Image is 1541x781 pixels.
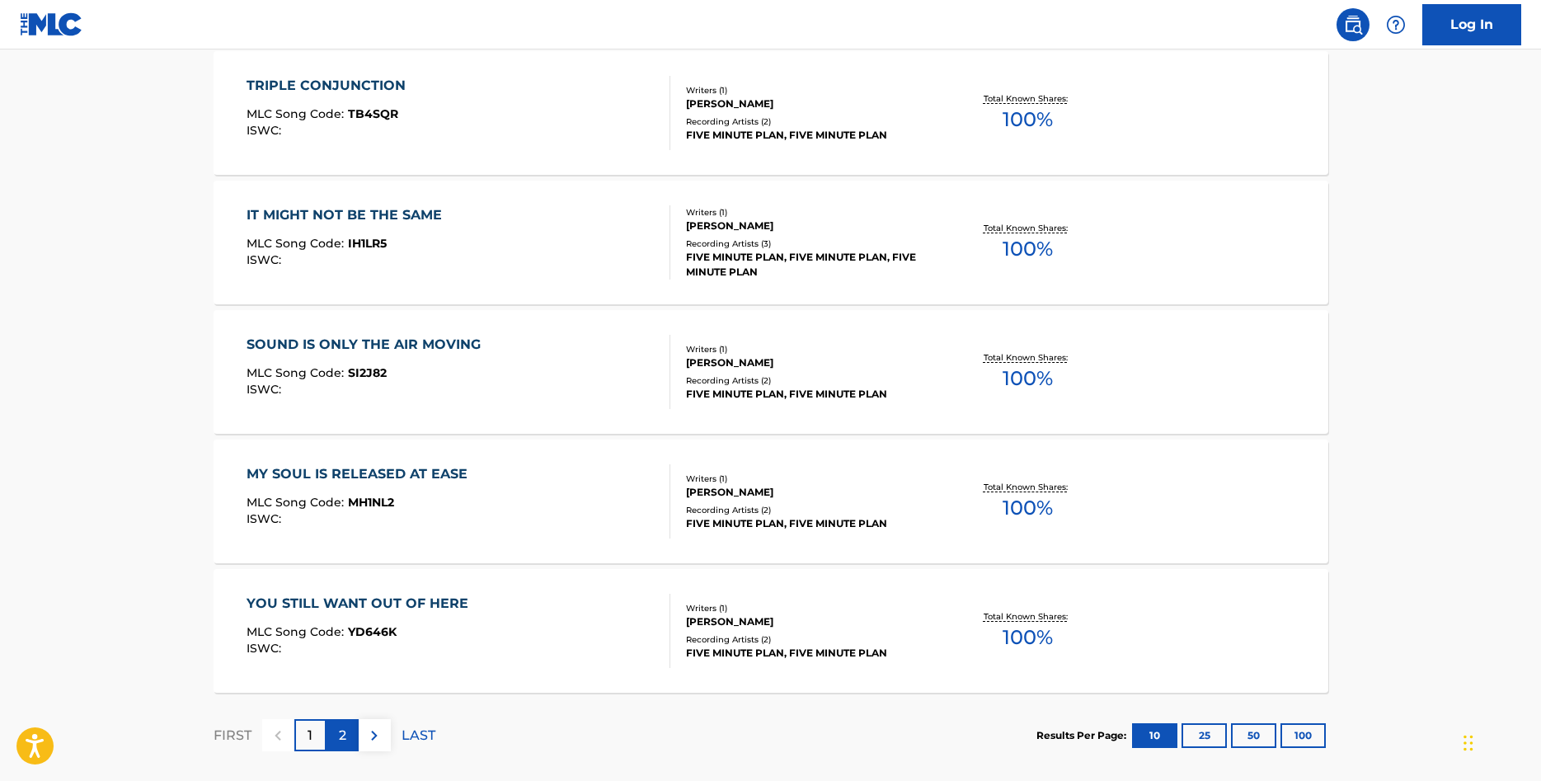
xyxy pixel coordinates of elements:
a: Public Search [1337,8,1370,41]
div: FIVE MINUTE PLAN, FIVE MINUTE PLAN [686,387,935,402]
span: MLC Song Code : [247,236,348,251]
button: 25 [1182,723,1227,748]
p: Total Known Shares: [984,351,1072,364]
span: SI2J82 [348,365,387,380]
div: YOU STILL WANT OUT OF HERE [247,594,477,614]
span: 100 % [1003,364,1053,393]
p: LAST [402,726,435,746]
div: Drag [1463,718,1473,768]
span: IH1LR5 [348,236,387,251]
span: 100 % [1003,234,1053,264]
div: FIVE MINUTE PLAN, FIVE MINUTE PLAN [686,646,935,661]
span: MLC Song Code : [247,495,348,510]
div: FIVE MINUTE PLAN, FIVE MINUTE PLAN [686,516,935,531]
div: SOUND IS ONLY THE AIR MOVING [247,335,489,355]
a: SOUND IS ONLY THE AIR MOVINGMLC Song Code:SI2J82ISWC:Writers (1)[PERSON_NAME]Recording Artists (2... [214,310,1328,434]
p: FIRST [214,726,251,746]
div: Recording Artists ( 2 ) [686,374,935,387]
p: 1 [308,726,312,746]
div: Recording Artists ( 2 ) [686,115,935,128]
span: ISWC : [247,252,285,267]
span: TB4SQR [348,106,398,121]
div: [PERSON_NAME] [686,96,935,111]
p: Results Per Page: [1036,728,1130,743]
div: Writers ( 1 ) [686,84,935,96]
div: [PERSON_NAME] [686,485,935,500]
a: TRIPLE CONJUNCTIONMLC Song Code:TB4SQRISWC:Writers (1)[PERSON_NAME]Recording Artists (2)FIVE MINU... [214,51,1328,175]
img: search [1343,15,1363,35]
button: 50 [1231,723,1276,748]
a: YOU STILL WANT OUT OF HEREMLC Song Code:YD646KISWC:Writers (1)[PERSON_NAME]Recording Artists (2)F... [214,569,1328,693]
span: 100 % [1003,623,1053,652]
p: Total Known Shares: [984,222,1072,234]
img: help [1386,15,1406,35]
div: IT MIGHT NOT BE THE SAME [247,205,450,225]
div: FIVE MINUTE PLAN, FIVE MINUTE PLAN, FIVE MINUTE PLAN [686,250,935,280]
img: right [364,726,384,746]
span: ISWC : [247,511,285,526]
p: Total Known Shares: [984,92,1072,105]
div: Help [1379,8,1412,41]
span: 100 % [1003,105,1053,134]
div: Recording Artists ( 2 ) [686,504,935,516]
div: TRIPLE CONJUNCTION [247,76,414,96]
div: MY SOUL IS RELEASED AT EASE [247,464,476,484]
span: MLC Song Code : [247,106,348,121]
span: MLC Song Code : [247,624,348,639]
img: MLC Logo [20,12,83,36]
span: ISWC : [247,641,285,656]
span: YD646K [348,624,397,639]
p: Total Known Shares: [984,610,1072,623]
button: 100 [1280,723,1326,748]
iframe: Chat Widget [1459,702,1541,781]
div: FIVE MINUTE PLAN, FIVE MINUTE PLAN [686,128,935,143]
a: Log In [1422,4,1521,45]
p: 2 [339,726,346,746]
span: ISWC : [247,123,285,138]
div: Recording Artists ( 3 ) [686,238,935,250]
div: Recording Artists ( 2 ) [686,633,935,646]
div: [PERSON_NAME] [686,614,935,629]
span: ISWC : [247,382,285,397]
div: Writers ( 1 ) [686,206,935,219]
a: MY SOUL IS RELEASED AT EASEMLC Song Code:MH1NL2ISWC:Writers (1)[PERSON_NAME]Recording Artists (2)... [214,440,1328,563]
span: MLC Song Code : [247,365,348,380]
button: 10 [1132,723,1177,748]
div: Writers ( 1 ) [686,602,935,614]
div: Writers ( 1 ) [686,343,935,355]
div: [PERSON_NAME] [686,219,935,233]
div: Writers ( 1 ) [686,473,935,485]
p: Total Known Shares: [984,481,1072,493]
span: 100 % [1003,493,1053,523]
a: IT MIGHT NOT BE THE SAMEMLC Song Code:IH1LR5ISWC:Writers (1)[PERSON_NAME]Recording Artists (3)FIV... [214,181,1328,304]
span: MH1NL2 [348,495,394,510]
div: [PERSON_NAME] [686,355,935,370]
